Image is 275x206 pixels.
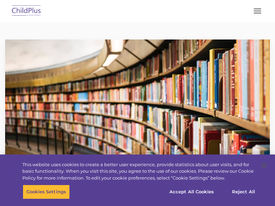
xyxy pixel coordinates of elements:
div: This website uses cookies to create a better user experience, provide statistics about user visit... [22,161,256,182]
button: Close [256,158,272,173]
button: Accept All Cookies [166,185,218,199]
button: Reject All [222,185,265,199]
img: ChildPlus by Procare Solutions [10,3,43,19]
button: Cookies Settings [23,185,70,199]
